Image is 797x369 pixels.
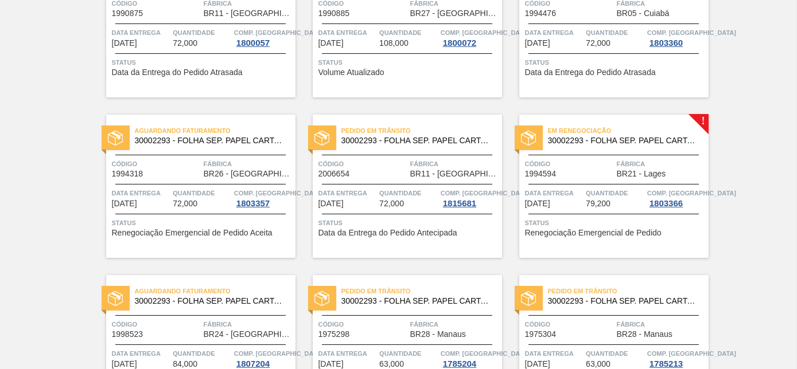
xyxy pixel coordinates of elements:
span: Código [525,319,614,330]
span: Quantidade [586,27,644,38]
span: 1990885 [318,9,350,18]
span: 29/08/2025 [525,360,550,368]
span: Status [112,217,293,229]
span: Comp. Carga [647,348,736,359]
span: Comp. Carga [647,187,736,199]
span: 63,000 [379,360,404,368]
span: 27/08/2025 [525,199,550,208]
span: Fábrica [410,319,499,330]
img: status [108,291,123,306]
img: status [521,131,536,146]
span: Código [112,319,201,330]
span: BR27 - Nova Minas [410,9,499,18]
span: Renegociação Emergencial de Pedido [525,229,662,237]
span: BR26 - Uberlândia [204,170,293,178]
span: 72,000 [173,39,197,48]
span: Data entrega [318,27,377,38]
span: 25/08/2025 [318,199,344,208]
a: Comp. [GEOGRAPHIC_DATA]1803357 [234,187,293,208]
span: 30002293 - FOLHA SEP. PAPEL CARTAO 1200x1000M 350g [548,136,699,145]
span: 1975298 [318,330,350,339]
span: 108,000 [379,39,409,48]
span: 63,000 [586,360,611,368]
img: status [521,291,536,306]
span: BR11 - São Luís [410,170,499,178]
span: BR28 - Manaus [410,330,466,339]
span: Pedido em Trânsito [341,285,502,297]
span: Aguardando Faturamento [135,285,296,297]
span: BR05 - Cuiabá [617,9,670,18]
span: Código [525,158,614,170]
span: 79,200 [586,199,611,208]
span: Código [318,158,407,170]
div: 1807204 [234,359,272,368]
span: Data entrega [525,348,584,359]
span: Comp. Carga [234,187,323,199]
span: 1998523 [112,330,143,339]
span: Comp. Carga [234,348,323,359]
span: BR28 - Manaus [617,330,672,339]
a: Comp. [GEOGRAPHIC_DATA]1815681 [441,187,499,208]
div: 1815681 [441,199,479,208]
a: Comp. [GEOGRAPHIC_DATA]1807204 [234,348,293,368]
span: 21/08/2025 [112,39,137,48]
span: 1975304 [525,330,557,339]
span: 30002293 - FOLHA SEP. PAPEL CARTAO 1200x1000M 350g [548,297,699,305]
span: 27/08/2025 [112,360,137,368]
span: Data da Entrega do Pedido Antecipada [318,229,457,237]
span: Comp. Carga [234,27,323,38]
span: Quantidade [586,187,644,199]
span: 72,000 [173,199,197,208]
div: 1803366 [647,199,685,208]
div: 1785213 [647,359,685,368]
a: statusPedido em Trânsito30002293 - FOLHA SEP. PAPEL CARTAO 1200x1000M 350gCódigo2006654FábricaBR1... [296,115,502,258]
div: 1800057 [234,38,272,48]
div: 1803357 [234,199,272,208]
span: Status [318,217,499,229]
span: 30002293 - FOLHA SEP. PAPEL CARTAO 1200x1000M 350g [135,136,286,145]
span: Data entrega [525,27,584,38]
a: !statusEm renegociação30002293 - FOLHA SEP. PAPEL CARTAO 1200x1000M 350gCódigo1994594FábricaBR21 ... [502,115,709,258]
img: status [108,131,123,146]
span: Fábrica [617,158,706,170]
img: status [314,291,329,306]
span: Data entrega [318,348,377,359]
span: 72,000 [586,39,611,48]
span: 28/08/2025 [318,360,344,368]
span: Fábrica [410,158,499,170]
span: Data da Entrega do Pedido Atrasada [112,68,243,77]
div: 1785204 [441,359,479,368]
span: Data entrega [112,187,170,199]
span: Comp. Carga [441,27,530,38]
span: Pedido em Trânsito [548,285,709,297]
a: Comp. [GEOGRAPHIC_DATA]1785213 [647,348,706,368]
span: Comp. Carga [441,348,530,359]
span: 2006654 [318,170,350,178]
span: Quantidade [586,348,644,359]
a: Comp. [GEOGRAPHIC_DATA]1803366 [647,187,706,208]
span: Fábrica [204,158,293,170]
span: Quantidade [379,27,438,38]
span: Data entrega [112,348,170,359]
span: Quantidade [379,348,438,359]
span: Pedido em Trânsito [341,125,502,136]
span: Código [112,158,201,170]
span: 84,000 [173,360,197,368]
span: BR11 - São Luís [204,9,293,18]
span: 23/08/2025 [318,39,344,48]
span: 30002293 - FOLHA SEP. PAPEL CARTAO 1200x1000M 350g [135,297,286,305]
span: Data entrega [525,187,584,199]
a: Comp. [GEOGRAPHIC_DATA]1800057 [234,27,293,48]
span: Status [318,57,499,68]
span: Quantidade [173,27,231,38]
span: 30002293 - FOLHA SEP. PAPEL CARTAO 1200x1000M 350g [341,136,493,145]
div: 1800072 [441,38,479,48]
span: Status [525,57,706,68]
span: 1994476 [525,9,557,18]
span: Fábrica [617,319,706,330]
span: 24/08/2025 [525,39,550,48]
a: statusAguardando Faturamento30002293 - FOLHA SEP. PAPEL CARTAO 1200x1000M 350gCódigo1994318Fábric... [89,115,296,258]
span: Renegociação Emergencial de Pedido Aceita [112,229,273,237]
span: Volume Atualizado [318,68,384,77]
div: 1803360 [647,38,685,48]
